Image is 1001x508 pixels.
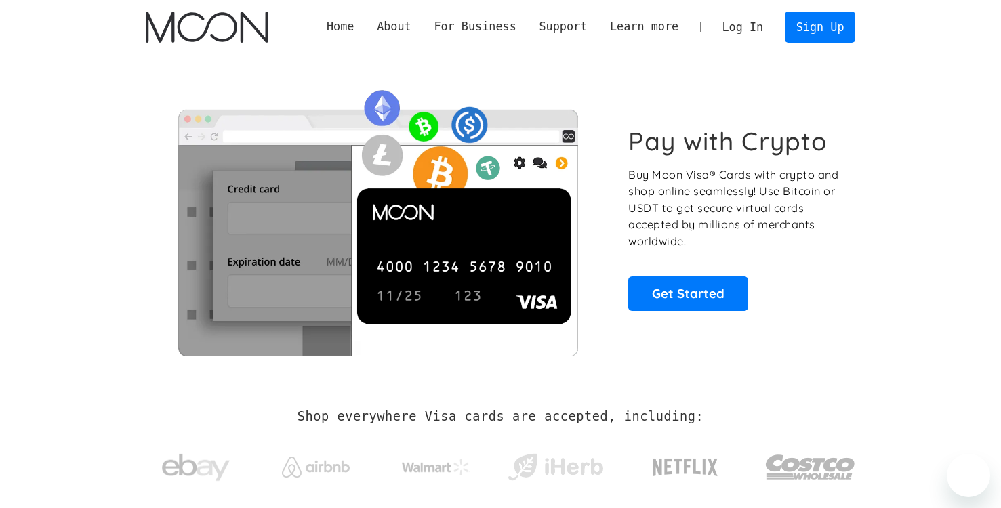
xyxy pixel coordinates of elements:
[365,18,422,35] div: About
[505,436,606,492] a: iHerb
[528,18,598,35] div: Support
[282,457,350,478] img: Airbnb
[423,18,528,35] div: For Business
[651,450,719,484] img: Netflix
[539,18,587,35] div: Support
[298,409,703,424] h2: Shop everywhere Visa cards are accepted, including:
[162,446,230,489] img: ebay
[947,454,990,497] iframe: Кнопка запуска окна обмена сообщениями
[785,12,855,42] a: Sign Up
[610,18,678,35] div: Learn more
[377,18,411,35] div: About
[385,446,486,482] a: Walmart
[434,18,516,35] div: For Business
[711,12,775,42] a: Log In
[628,126,828,156] h1: Pay with Crypto
[146,81,610,356] img: Moon Cards let you spend your crypto anywhere Visa is accepted.
[146,433,247,496] a: ebay
[315,18,365,35] a: Home
[146,12,268,43] a: home
[628,276,748,310] a: Get Started
[146,12,268,43] img: Moon Logo
[598,18,690,35] div: Learn more
[402,459,470,475] img: Walmart
[265,443,366,484] a: Airbnb
[765,442,856,492] img: Costco
[625,437,746,491] a: Netflix
[765,428,856,499] a: Costco
[628,167,840,250] p: Buy Moon Visa® Cards with crypto and shop online seamlessly! Use Bitcoin or USDT to get secure vi...
[505,450,606,485] img: iHerb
